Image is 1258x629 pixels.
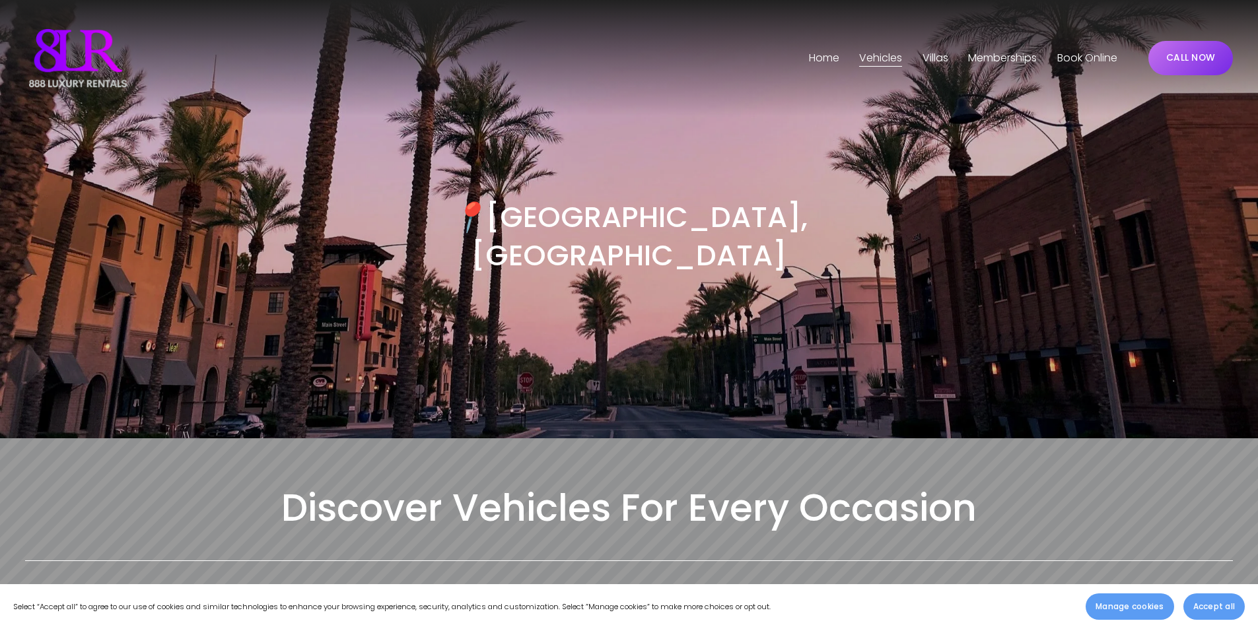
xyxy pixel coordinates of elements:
span: Manage cookies [1096,601,1164,612]
a: CALL NOW [1148,41,1233,75]
img: Luxury Car &amp; Home Rentals For Every Occasion [25,25,131,91]
span: Accept all [1193,601,1235,612]
h2: Discover Vehicles For Every Occasion [25,483,1233,532]
a: Home [809,48,839,69]
h3: [GEOGRAPHIC_DATA], [GEOGRAPHIC_DATA] [327,198,930,275]
button: Accept all [1183,593,1245,620]
a: folder dropdown [859,48,902,69]
em: 📍 [450,197,486,237]
p: Select “Accept all” to agree to our use of cookies and similar technologies to enhance your brows... [13,600,771,614]
a: folder dropdown [923,48,948,69]
a: Memberships [968,48,1037,69]
button: Manage cookies [1086,593,1173,620]
span: Vehicles [859,49,902,68]
span: Villas [923,49,948,68]
a: Book Online [1057,48,1117,69]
